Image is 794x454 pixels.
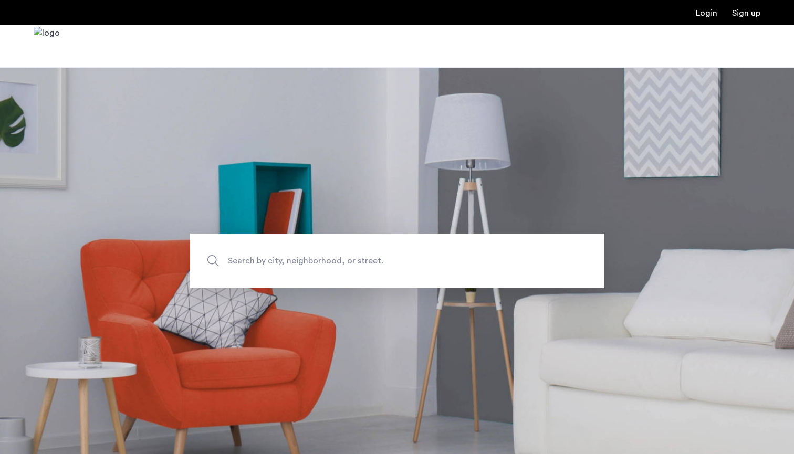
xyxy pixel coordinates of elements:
a: Cazamio Logo [34,27,60,66]
a: Registration [732,9,760,17]
span: Search by city, neighborhood, or street. [228,254,518,268]
img: logo [34,27,60,66]
a: Login [696,9,717,17]
input: Apartment Search [190,234,604,288]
